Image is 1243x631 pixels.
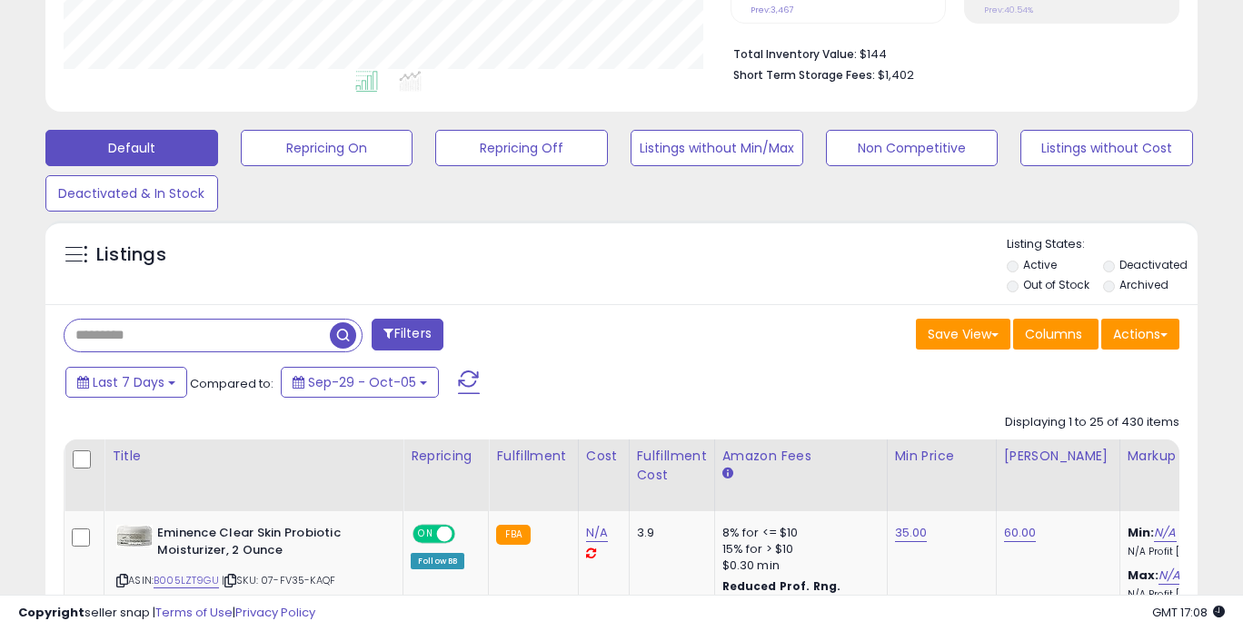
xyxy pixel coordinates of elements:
div: Min Price [895,447,989,466]
span: 2025-10-13 17:08 GMT [1152,604,1225,621]
small: Amazon Fees. [722,466,733,482]
a: Privacy Policy [235,604,315,621]
span: Last 7 Days [93,373,164,391]
small: FBA [496,525,530,545]
div: Displaying 1 to 25 of 430 items [1005,414,1179,431]
button: Last 7 Days [65,367,187,398]
button: Actions [1101,319,1179,350]
button: Listings without Cost [1020,130,1193,166]
div: 15% for > $10 [722,541,873,557]
span: OFF [452,527,482,542]
strong: Copyright [18,604,85,621]
a: N/A [586,524,608,542]
button: Repricing On [241,130,413,166]
a: N/A [1158,567,1180,585]
button: Default [45,130,218,166]
div: Follow BB [411,553,464,569]
button: Repricing Off [435,130,608,166]
label: Deactivated [1119,257,1188,272]
button: Listings without Min/Max [631,130,803,166]
li: $144 [733,42,1166,64]
h5: Listings [96,242,166,268]
div: seller snap | | [18,605,315,622]
b: Eminence Clear Skin Probiotic Moisturizer, 2 Ounce [157,525,378,563]
a: 60.00 [1004,524,1037,542]
div: Cost [586,447,621,466]
a: Terms of Use [155,604,233,621]
a: B005LZT9GU [154,573,219,588]
small: Prev: 40.54% [984,5,1033,15]
b: Min: [1128,524,1155,541]
button: Filters [372,319,443,350]
div: Repricing [411,447,481,466]
a: 35.00 [895,524,928,542]
span: | SKU: 07-FV35-KAQF [222,573,335,587]
b: Total Inventory Value: [733,46,857,62]
label: Out of Stock [1023,277,1089,292]
div: Fulfillment [496,447,570,466]
span: Sep-29 - Oct-05 [308,373,416,391]
span: Columns [1025,325,1082,343]
div: [PERSON_NAME] [1004,447,1112,466]
img: 41n-ugqRLlL._SL40_.jpg [116,525,153,548]
div: Amazon Fees [722,447,880,466]
span: ON [414,527,437,542]
small: Prev: 3,467 [751,5,793,15]
p: Listing States: [1007,236,1198,253]
span: Compared to: [190,375,273,392]
button: Save View [916,319,1010,350]
div: 8% for <= $10 [722,525,873,541]
div: Fulfillment Cost [637,447,707,485]
button: Non Competitive [826,130,999,166]
div: 3.9 [637,525,701,541]
a: N/A [1154,524,1176,542]
label: Active [1023,257,1057,272]
div: $0.30 min [722,557,873,574]
label: Archived [1119,277,1168,292]
b: Short Term Storage Fees: [733,67,875,83]
div: Title [112,447,395,466]
div: ASIN: [116,525,389,609]
button: Columns [1013,319,1099,350]
b: Max: [1128,567,1159,584]
button: Deactivated & In Stock [45,175,218,212]
button: Sep-29 - Oct-05 [281,367,439,398]
span: $1,402 [878,66,914,84]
